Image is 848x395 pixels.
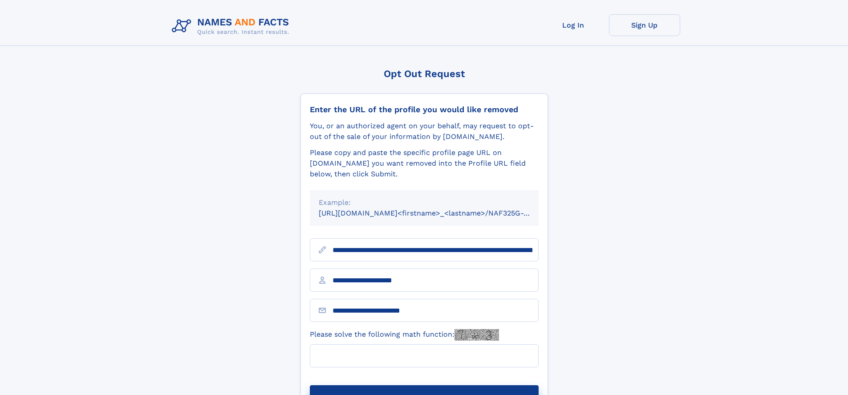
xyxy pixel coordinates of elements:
div: Opt Out Request [300,68,548,79]
div: Please copy and paste the specific profile page URL on [DOMAIN_NAME] you want removed into the Pr... [310,147,539,179]
small: [URL][DOMAIN_NAME]<firstname>_<lastname>/NAF325G-xxxxxxxx [319,209,556,217]
a: Log In [538,14,609,36]
div: You, or an authorized agent on your behalf, may request to opt-out of the sale of your informatio... [310,121,539,142]
label: Please solve the following math function: [310,329,499,341]
img: Logo Names and Facts [168,14,296,38]
div: Enter the URL of the profile you would like removed [310,105,539,114]
div: Example: [319,197,530,208]
a: Sign Up [609,14,680,36]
